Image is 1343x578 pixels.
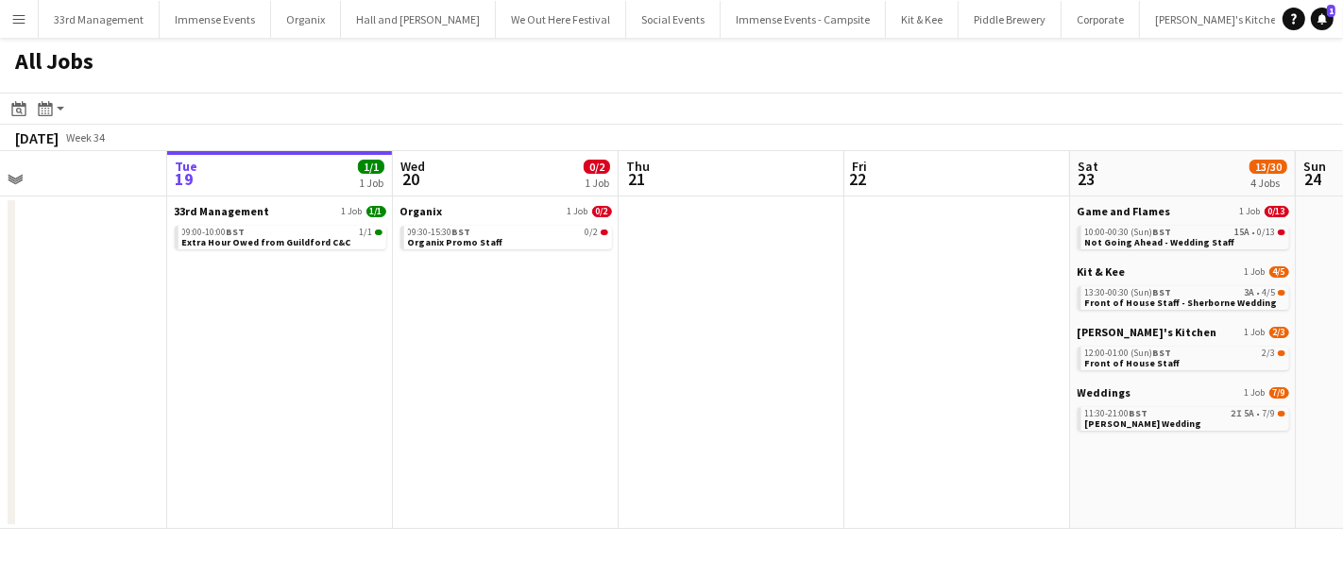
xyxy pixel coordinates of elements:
button: Immense Events [160,1,271,38]
button: Piddle Brewery [959,1,1062,38]
button: 33rd Management [39,1,160,38]
button: We Out Here Festival [496,1,626,38]
a: 1 [1311,8,1334,30]
button: Organix [271,1,341,38]
button: Kit & Kee [886,1,959,38]
span: Week 34 [62,130,110,144]
button: Immense Events - Campsite [721,1,886,38]
button: Hall and [PERSON_NAME] [341,1,496,38]
div: [DATE] [15,128,59,147]
button: [PERSON_NAME]'s Kitchen [1140,1,1299,38]
span: 1 [1327,5,1335,17]
button: Corporate [1062,1,1140,38]
button: Social Events [626,1,721,38]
